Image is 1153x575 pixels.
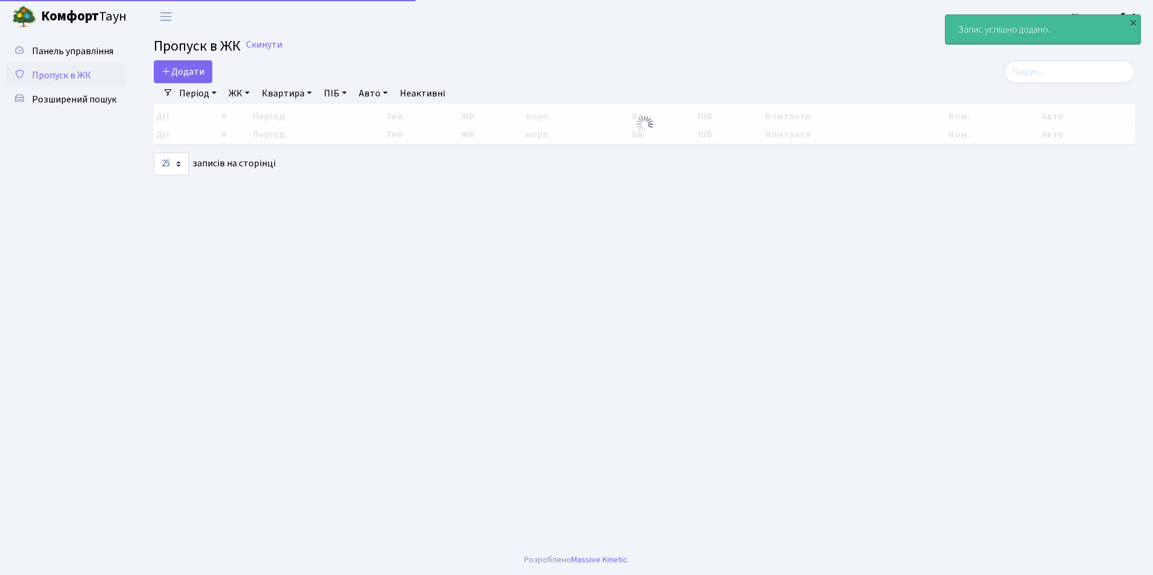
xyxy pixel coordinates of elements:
[1004,60,1135,83] input: Пошук...
[6,87,127,112] a: Розширений пошук
[154,152,276,175] label: записів на сторінці
[154,152,189,175] select: записів на сторінці
[41,7,127,27] span: Таун
[946,15,1140,44] div: Запис успішно додано.
[41,7,99,26] b: Комфорт
[174,83,221,104] a: Період
[257,83,317,104] a: Квартира
[154,60,212,83] a: Додати
[635,115,654,134] img: Обробка...
[154,36,241,57] span: Пропуск в ЖК
[1127,16,1139,28] div: ×
[246,39,282,51] a: Скинути
[319,83,352,104] a: ПІБ
[12,5,36,29] img: logo.png
[1072,10,1139,24] a: Консьєрж б. 4.
[32,69,91,82] span: Пропуск в ЖК
[32,45,113,58] span: Панель управління
[32,93,116,106] span: Розширений пошук
[224,83,254,104] a: ЖК
[571,553,627,566] a: Massive Kinetic
[6,39,127,63] a: Панель управління
[354,83,393,104] a: Авто
[151,7,181,27] button: Переключити навігацію
[6,63,127,87] a: Пропуск в ЖК
[162,65,204,78] span: Додати
[524,553,629,567] div: Розроблено .
[395,83,450,104] a: Неактивні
